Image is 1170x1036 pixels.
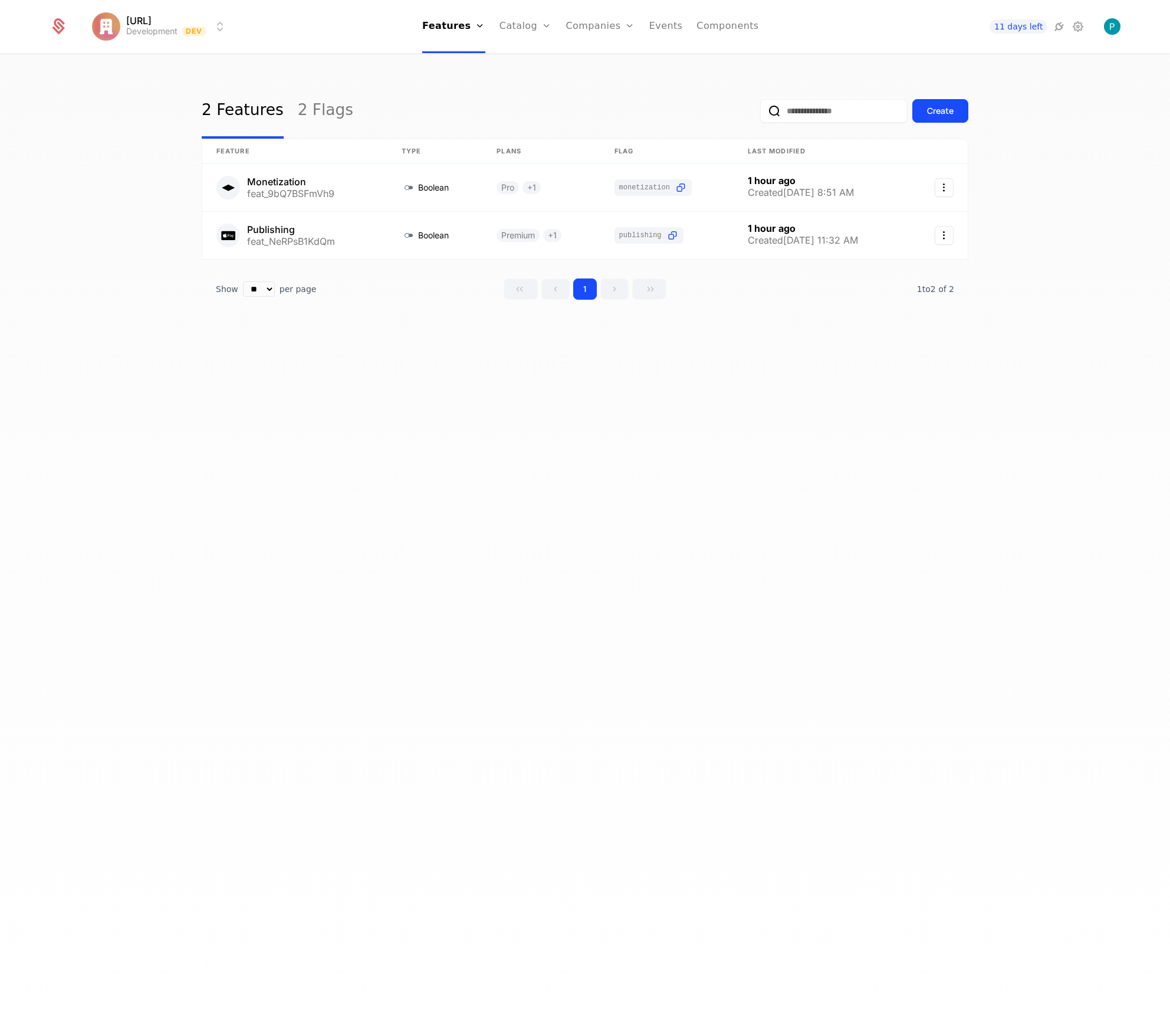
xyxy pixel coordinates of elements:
[1052,19,1066,34] a: Integrations
[92,12,120,41] img: Appy.AI
[912,99,968,123] button: Create
[541,278,570,300] button: Go to previous page
[1104,18,1120,35] button: Open user button
[927,105,954,117] div: Create
[202,139,387,164] th: Feature
[935,178,954,197] button: Select action
[600,278,629,300] button: Go to next page
[202,83,284,139] a: 2 Features
[182,27,206,36] span: Dev
[216,283,238,295] span: Show
[1104,18,1120,35] img: Peter Keens
[280,283,317,295] span: per page
[504,278,538,300] button: Go to first page
[202,278,968,300] div: Table pagination
[96,14,228,40] button: Select environment
[990,19,1047,34] a: 11 days left
[298,83,353,139] a: 2 Flags
[504,278,666,300] div: Page navigation
[600,139,734,164] th: Flag
[1071,19,1085,34] a: Settings
[917,284,949,294] span: 1 to 2 of
[126,16,152,25] span: [URL]
[126,25,178,37] div: Development
[482,139,600,164] th: Plans
[243,281,275,297] select: Select page size
[387,139,482,164] th: Type
[632,278,666,300] button: Go to last page
[734,139,908,164] th: Last Modified
[573,278,597,300] button: Go to page 1
[935,226,954,245] button: Select action
[917,284,954,294] span: 2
